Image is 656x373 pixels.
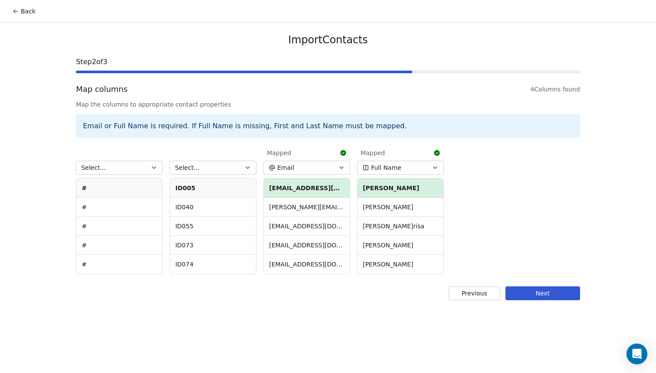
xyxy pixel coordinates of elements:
[264,198,350,217] td: [PERSON_NAME][EMAIL_ADDRESS][DOMAIN_NAME]
[81,163,106,172] span: Select...
[170,236,256,255] td: ID073
[358,236,443,255] td: [PERSON_NAME]
[76,114,580,138] div: Email or Full Name is required. If Full Name is missing, First and Last Name must be mapped.
[277,163,294,172] span: Email
[358,178,443,198] th: [PERSON_NAME]
[358,255,443,274] td: [PERSON_NAME]
[175,163,200,172] span: Select...
[170,198,256,217] td: ID040
[76,255,162,274] td: #
[505,286,580,300] button: Next
[76,198,162,217] td: #
[288,33,367,46] span: Import Contacts
[358,217,443,236] td: [PERSON_NAME]risa
[626,344,647,364] div: Open Intercom Messenger
[361,149,385,157] span: Mapped
[449,286,500,300] button: Previous
[76,236,162,255] td: #
[264,178,350,198] th: [EMAIL_ADDRESS][DOMAIN_NAME]
[76,100,580,109] span: Map the columns to appropriate contact properties
[264,236,350,255] td: [EMAIL_ADDRESS][DOMAIN_NAME]
[170,178,256,198] th: ID005
[264,255,350,274] td: [EMAIL_ADDRESS][DOMAIN_NAME]
[76,178,162,198] th: #
[264,217,350,236] td: [EMAIL_ADDRESS][DOMAIN_NAME]
[371,163,401,172] span: Full Name
[76,217,162,236] td: #
[358,198,443,217] td: [PERSON_NAME]
[76,84,128,95] span: Map columns
[170,255,256,274] td: ID074
[530,85,580,94] span: 4 Columns found
[267,149,291,157] span: Mapped
[170,217,256,236] td: ID055
[7,3,41,19] button: Back
[76,57,580,67] span: Step 2 of 3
